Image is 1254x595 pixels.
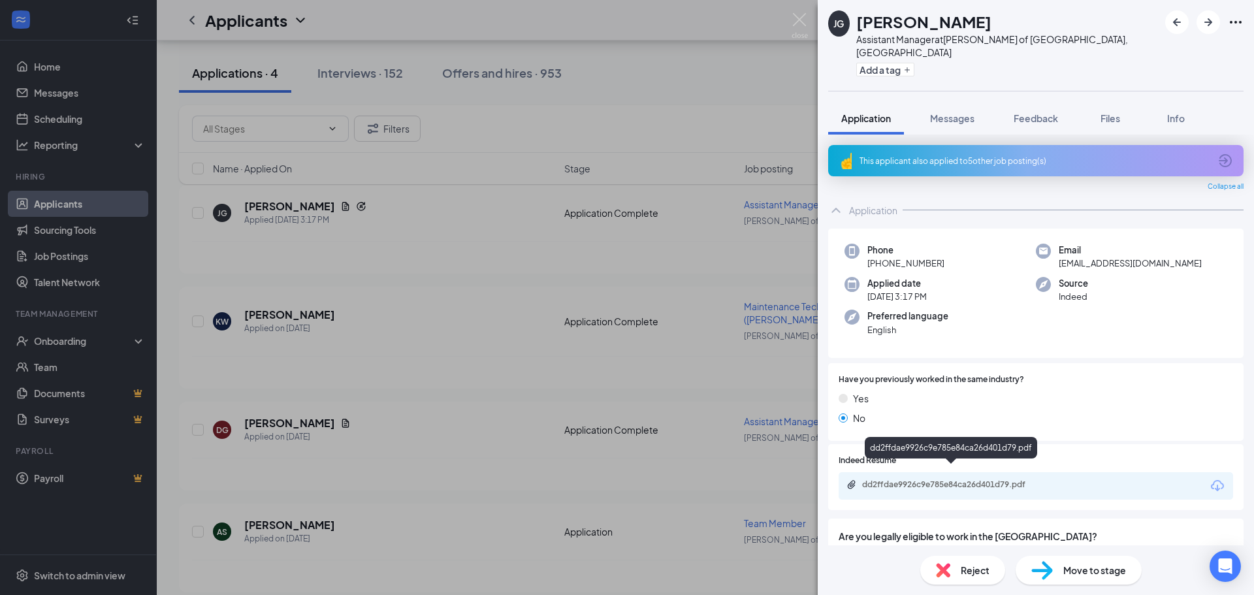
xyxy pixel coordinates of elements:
[1210,551,1241,582] div: Open Intercom Messenger
[856,33,1159,59] div: Assistant Manager at [PERSON_NAME] of [GEOGRAPHIC_DATA], [GEOGRAPHIC_DATA]
[1059,290,1088,303] span: Indeed
[1165,10,1189,34] button: ArrowLeftNew
[849,204,897,217] div: Application
[846,479,857,490] svg: Paperclip
[1059,257,1202,270] span: [EMAIL_ADDRESS][DOMAIN_NAME]
[1200,14,1216,30] svg: ArrowRight
[853,391,869,406] span: Yes
[867,290,927,303] span: [DATE] 3:17 PM
[839,529,1233,543] span: Are you legally eligible to work in the [GEOGRAPHIC_DATA]?
[839,374,1024,386] span: Have you previously worked in the same industry?
[1228,14,1244,30] svg: Ellipses
[839,455,896,467] span: Indeed Resume
[1101,112,1120,124] span: Files
[867,323,948,336] span: English
[1197,10,1220,34] button: ArrowRight
[1208,182,1244,192] span: Collapse all
[865,437,1037,458] div: dd2ffdae9926c9e785e84ca26d401d79.pdf
[1059,277,1088,290] span: Source
[856,10,991,33] h1: [PERSON_NAME]
[856,63,914,76] button: PlusAdd a tag
[961,563,989,577] span: Reject
[1167,112,1185,124] span: Info
[930,112,974,124] span: Messages
[853,411,865,425] span: No
[867,310,948,323] span: Preferred language
[867,244,944,257] span: Phone
[846,479,1058,492] a: Paperclipdd2ffdae9926c9e785e84ca26d401d79.pdf
[828,202,844,218] svg: ChevronUp
[1063,563,1126,577] span: Move to stage
[841,112,891,124] span: Application
[1169,14,1185,30] svg: ArrowLeftNew
[862,479,1045,490] div: dd2ffdae9926c9e785e84ca26d401d79.pdf
[860,155,1210,167] div: This applicant also applied to 5 other job posting(s)
[867,277,927,290] span: Applied date
[867,257,944,270] span: [PHONE_NUMBER]
[1059,244,1202,257] span: Email
[1217,153,1233,169] svg: ArrowCircle
[833,17,844,30] div: JG
[903,66,911,74] svg: Plus
[1210,478,1225,494] svg: Download
[1014,112,1058,124] span: Feedback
